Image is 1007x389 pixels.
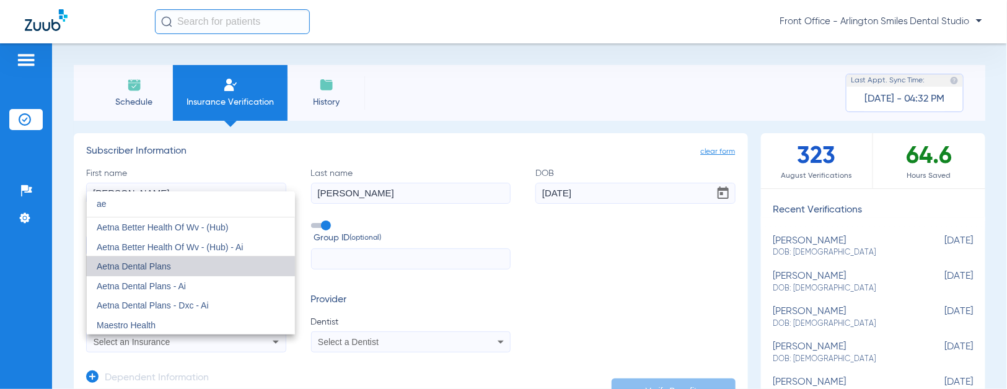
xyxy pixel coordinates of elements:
[97,242,244,252] span: Aetna Better Health Of Wv - (Hub) - Ai
[945,330,1007,389] iframe: Chat Widget
[97,300,209,310] span: Aetna Dental Plans - Dxc - Ai
[97,222,228,232] span: Aetna Better Health Of Wv - (Hub)
[97,281,186,291] span: Aetna Dental Plans - Ai
[87,191,295,217] input: dropdown search
[97,261,171,271] span: Aetna Dental Plans
[97,320,156,330] span: Maestro Health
